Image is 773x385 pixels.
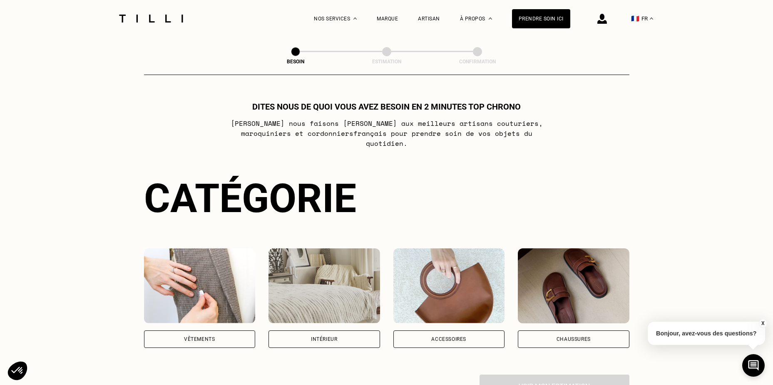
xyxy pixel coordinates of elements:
h1: Dites nous de quoi vous avez besoin en 2 minutes top chrono [252,102,521,112]
img: Intérieur [268,248,380,323]
div: Estimation [345,59,428,65]
div: Vêtements [184,337,215,342]
a: Artisan [418,16,440,22]
img: Accessoires [393,248,505,323]
img: Logo du service de couturière Tilli [116,15,186,22]
a: Prendre soin ici [512,9,570,28]
img: Chaussures [518,248,629,323]
img: Menu déroulant [353,17,357,20]
img: menu déroulant [650,17,653,20]
p: Bonjour, avez-vous des questions? [648,322,765,345]
a: Marque [377,16,398,22]
p: [PERSON_NAME] nous faisons [PERSON_NAME] aux meilleurs artisans couturiers , maroquiniers et cord... [221,118,552,148]
img: Menu déroulant à propos [489,17,492,20]
button: X [758,319,767,328]
div: Chaussures [557,337,591,342]
div: Accessoires [431,337,466,342]
img: icône connexion [597,14,607,24]
img: Vêtements [144,248,256,323]
div: Besoin [254,59,337,65]
div: Intérieur [311,337,337,342]
span: 🇫🇷 [631,15,639,22]
div: Catégorie [144,175,629,222]
div: Confirmation [436,59,519,65]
